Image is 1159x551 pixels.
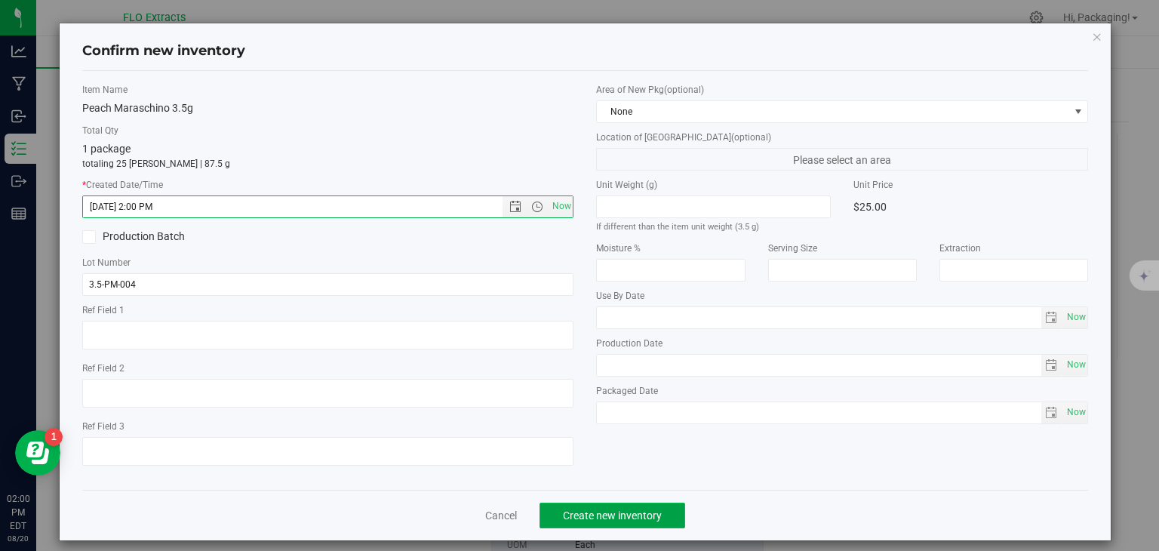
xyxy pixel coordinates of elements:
[15,430,60,476] iframe: Resource center
[1062,402,1087,423] span: select
[1063,402,1089,423] span: Set Current date
[853,195,1088,218] div: $25.00
[503,201,528,213] span: Open the date view
[1041,402,1063,423] span: select
[1062,355,1087,376] span: select
[596,289,1088,303] label: Use By Date
[82,362,574,375] label: Ref Field 2
[596,178,831,192] label: Unit Weight (g)
[1041,307,1063,328] span: select
[1063,306,1089,328] span: Set Current date
[82,256,574,269] label: Lot Number
[82,124,574,137] label: Total Qty
[596,222,759,232] small: If different than the item unit weight (3.5 g)
[82,100,574,116] div: Peach Maraschino 3.5g
[82,420,574,433] label: Ref Field 3
[540,503,685,528] button: Create new inventory
[596,384,1088,398] label: Packaged Date
[597,101,1068,122] span: None
[549,195,574,217] span: Set Current date
[596,131,1088,144] label: Location of [GEOGRAPHIC_DATA]
[485,508,517,523] a: Cancel
[939,242,1088,255] label: Extraction
[524,201,550,213] span: Open the time view
[82,229,317,245] label: Production Batch
[82,83,574,97] label: Item Name
[596,242,745,255] label: Moisture %
[731,132,771,143] span: (optional)
[82,157,574,171] p: totaling 25 [PERSON_NAME] | 87.5 g
[82,303,574,317] label: Ref Field 1
[596,148,1088,171] span: Please select an area
[596,337,1088,350] label: Production Date
[768,242,917,255] label: Serving Size
[853,178,1088,192] label: Unit Price
[1041,355,1063,376] span: select
[596,83,1088,97] label: Area of New Pkg
[82,178,574,192] label: Created Date/Time
[82,42,245,61] h4: Confirm new inventory
[563,509,662,522] span: Create new inventory
[664,85,704,95] span: (optional)
[82,143,131,155] span: 1 package
[1063,354,1089,376] span: Set Current date
[1062,307,1087,328] span: select
[45,428,63,446] iframe: Resource center unread badge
